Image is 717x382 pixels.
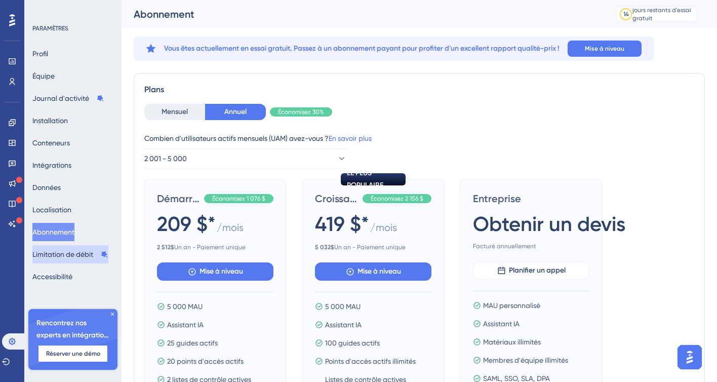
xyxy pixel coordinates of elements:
font: Limitation de débit [32,250,93,258]
font: Facturé annuellement [473,243,536,250]
font: 25 guides actifs [167,339,218,347]
font: Réserver une démo [46,350,100,357]
font: Planifier un appel [509,266,566,275]
font: Un an - Paiement unique [334,244,406,251]
font: 209 $* [157,212,216,236]
font: Un an - Paiement unique [174,244,246,251]
font: Abonnement [32,228,74,236]
button: Intégrations [32,156,71,174]
font: Économisez 2 156 $ [371,195,423,202]
font: 2 512 [157,244,171,251]
iframe: Lanceur d'assistant d'IA UserGuiding [674,342,705,372]
font: Profil [32,50,48,58]
font: / [217,221,222,234]
button: Localisation [32,201,71,219]
font: LE PLUS POPULAIRE [347,169,383,189]
font: Accessibilité [32,273,72,281]
font: mois [376,221,397,234]
font: Mensuel [162,107,188,116]
font: MAU personnalisé [483,301,540,310]
font: Économisez 30% [278,108,324,116]
font: / [370,221,376,234]
button: Mise à niveau [157,262,273,281]
font: Matériaux illimités [483,338,541,346]
button: Journal d'activité [32,89,104,107]
button: Limitation de débit [32,245,108,263]
a: En savoir plus [329,134,372,142]
font: jours restants d'essai gratuit [632,7,691,22]
font: Mise à niveau [200,267,243,276]
font: Économisez 1 076 $ [212,195,265,202]
font: 14 [623,11,629,18]
font: Journal d'activité [32,94,89,102]
font: 5 000 MAU [167,302,203,311]
font: 419 $* [315,212,369,236]
font: PARAMÈTRES [32,25,68,32]
button: Réserver une démo [38,346,107,362]
font: 5 032 [315,244,331,251]
font: Intégrations [32,161,71,169]
font: Assistant IA [325,321,362,329]
font: Vous êtes actuellement en essai gratuit. Passez à un abonnement payant pour profiter d'un excelle... [164,44,560,53]
font: Installation [32,117,68,125]
button: Planifier un appel [473,261,589,280]
button: Mise à niveau [315,262,431,281]
font: Rencontrez nos experts en intégration 🎧 [36,319,109,352]
font: Mise à niveau [357,267,401,276]
font: Données [32,183,61,192]
button: Annuel [205,104,266,120]
button: Mise à niveau [568,41,642,57]
font: Assistant IA [483,320,520,328]
font: Obtenir un devis [473,212,625,236]
font: Membres d'équipe illimités [483,356,568,364]
font: 2 001 - 5 000 [144,155,187,163]
font: Démarreur [157,193,208,205]
font: Localisation [32,206,71,214]
font: Assistant IA [167,321,204,329]
button: Conteneurs [32,134,70,152]
font: 5 000 MAU [325,302,361,311]
button: Abonnement [32,223,74,241]
font: mois [222,221,244,234]
button: Profil [32,45,48,63]
font: Équipe [32,72,55,80]
font: Croissance [315,193,367,205]
font: Points d'accès actifs illimités [325,357,416,365]
font: $ [171,244,174,251]
font: Mise à niveau [585,45,624,52]
button: Installation [32,111,68,130]
button: Accessibilité [32,268,72,286]
button: Données [32,178,61,197]
font: Annuel [224,107,247,116]
font: 20 points d'accès actifs [167,357,244,365]
font: $ [331,244,334,251]
font: Abonnement [134,8,194,20]
font: Conteneurs [32,139,70,147]
font: 100 guides actifs [325,339,380,347]
button: Équipe [32,67,55,85]
font: Combien d'utilisateurs actifs mensuels (UAM) avez-vous ? [144,134,329,142]
button: Mensuel [144,104,205,120]
font: Entreprise [473,193,521,205]
button: 2 001 - 5 000 [144,148,347,169]
font: Plans [144,85,164,94]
